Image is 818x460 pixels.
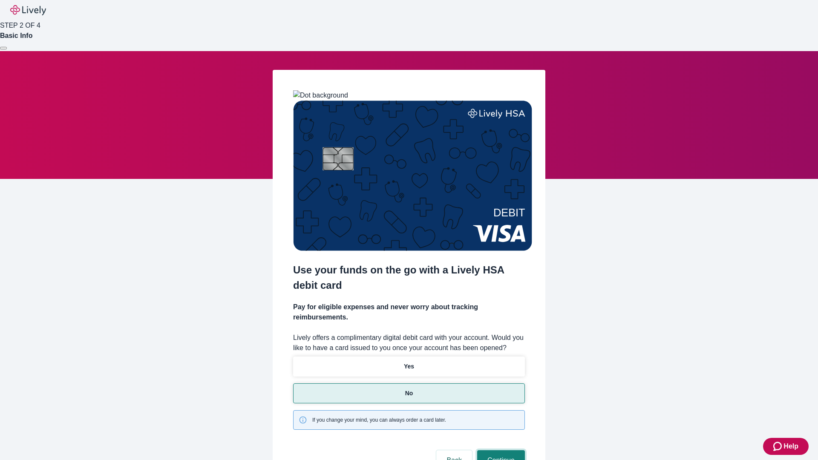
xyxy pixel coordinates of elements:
button: No [293,383,525,403]
label: Lively offers a complimentary digital debit card with your account. Would you like to have a card... [293,333,525,353]
img: Lively [10,5,46,15]
h4: Pay for eligible expenses and never worry about tracking reimbursements. [293,302,525,322]
button: Yes [293,356,525,377]
p: No [405,389,413,398]
h2: Use your funds on the go with a Lively HSA debit card [293,262,525,293]
button: Zendesk support iconHelp [763,438,809,455]
p: Yes [404,362,414,371]
img: Debit card [293,101,532,251]
img: Dot background [293,90,348,101]
span: If you change your mind, you can always order a card later. [312,416,446,424]
svg: Zendesk support icon [773,441,783,451]
span: Help [783,441,798,451]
